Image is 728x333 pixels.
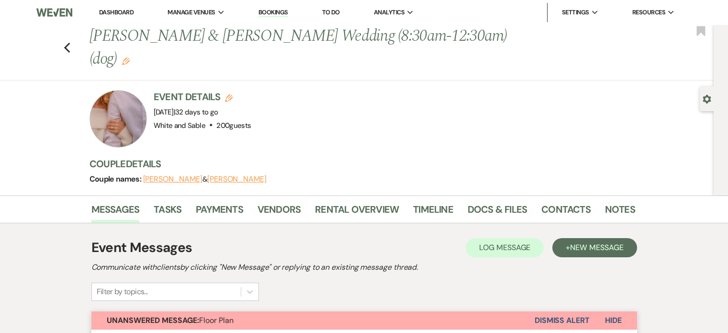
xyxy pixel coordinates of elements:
h3: Event Details [154,90,251,103]
span: [DATE] [154,107,218,117]
button: Edit [122,57,130,65]
button: [PERSON_NAME] [207,175,267,183]
button: Unanswered Message:Floor Plan [91,311,535,330]
span: Couple names: [90,174,143,184]
a: Notes [605,202,635,223]
a: Payments [196,202,243,223]
button: [PERSON_NAME] [143,175,202,183]
h2: Communicate with clients by clicking "New Message" or replying to an existing message thread. [91,262,637,273]
div: Filter by topics... [97,286,148,298]
a: Docs & Files [468,202,527,223]
span: & [143,174,267,184]
button: Dismiss Alert [535,311,590,330]
a: Tasks [154,202,181,223]
span: Floor Plan [107,315,234,325]
a: Rental Overview [315,202,399,223]
span: New Message [570,242,623,253]
span: 32 days to go [175,107,218,117]
span: Settings [562,8,589,17]
span: Manage Venues [168,8,215,17]
a: Dashboard [99,8,134,16]
span: Analytics [374,8,404,17]
button: Open lead details [703,94,711,103]
a: Bookings [258,8,288,17]
a: To Do [322,8,340,16]
a: Contacts [541,202,591,223]
strong: Unanswered Message: [107,315,199,325]
span: White and Sable [154,121,205,130]
h3: Couple Details [90,157,626,171]
span: Log Message [479,242,530,253]
span: 200 guests [216,121,251,130]
button: +New Message [552,238,637,257]
span: Hide [605,315,622,325]
h1: Event Messages [91,238,192,258]
a: Timeline [413,202,453,223]
button: Hide [590,311,637,330]
a: Messages [91,202,140,223]
a: Vendors [258,202,301,223]
h1: [PERSON_NAME] & [PERSON_NAME] Wedding (8:30am-12:30am)(dog) [90,25,518,70]
img: Weven Logo [36,2,72,23]
button: Log Message [466,238,544,257]
span: Resources [632,8,665,17]
span: | [174,107,218,117]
